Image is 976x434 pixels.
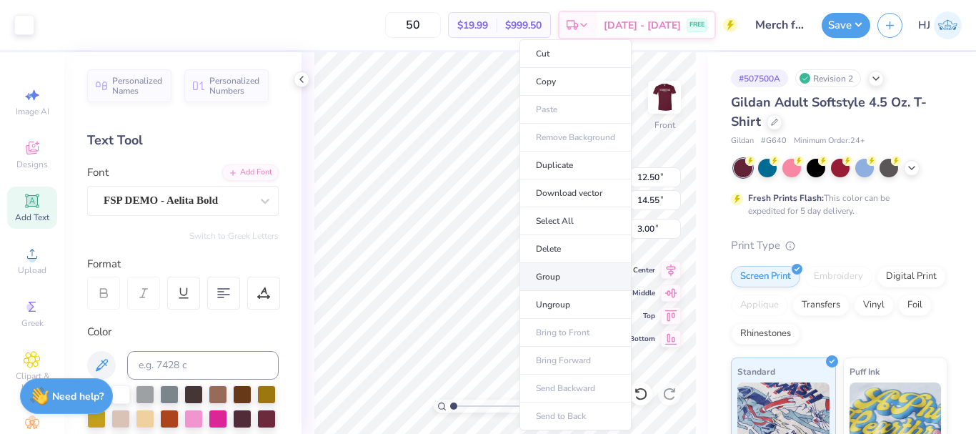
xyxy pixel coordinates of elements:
input: – – [385,12,441,38]
button: Save [822,13,870,38]
input: Untitled Design [745,11,815,39]
li: Cut [519,39,632,68]
div: # 507500A [731,69,788,87]
div: Screen Print [731,266,800,287]
span: Personalized Numbers [209,76,260,96]
strong: Need help? [52,390,104,403]
div: Print Type [731,237,947,254]
span: Center [629,265,655,275]
li: Ungroup [519,291,632,319]
div: Transfers [792,295,850,316]
span: Clipart & logos [7,370,57,393]
div: Applique [731,295,788,316]
span: Image AI [16,106,49,117]
span: Minimum Order: 24 + [794,135,865,147]
span: # G640 [761,135,787,147]
span: Gildan Adult Softstyle 4.5 Oz. T-Shirt [731,94,927,130]
div: Format [87,256,280,272]
strong: Fresh Prints Flash: [748,192,824,204]
a: HJ [918,11,962,39]
button: Switch to Greek Letters [189,230,279,242]
input: e.g. 7428 c [127,351,279,380]
div: Digital Print [877,266,946,287]
li: Copy [519,68,632,96]
span: Upload [18,265,46,276]
li: Download vector [519,179,632,207]
div: This color can be expedited for 5 day delivery. [748,192,924,217]
div: Revision 2 [795,69,861,87]
div: Foil [898,295,932,316]
span: [DATE] - [DATE] [604,18,681,33]
div: Color [87,324,279,340]
li: Group [519,263,632,291]
span: Greek [21,317,44,329]
span: Personalized Names [112,76,163,96]
span: Bottom [629,334,655,344]
img: Hughe Josh Cabanete [934,11,962,39]
div: Vinyl [854,295,894,316]
span: Middle [629,288,655,298]
span: Puff Ink [850,364,880,379]
span: Standard [737,364,775,379]
span: Gildan [731,135,754,147]
div: Embroidery [805,266,872,287]
span: Add Text [15,212,49,223]
label: Font [87,164,109,181]
div: Rhinestones [731,323,800,345]
div: Add Font [222,164,279,181]
span: Designs [16,159,48,170]
span: FREE [689,20,704,30]
div: Text Tool [87,131,279,150]
li: Select All [519,207,632,235]
div: Front [654,119,675,132]
img: Front [650,83,679,112]
span: HJ [918,17,930,34]
span: $999.50 [505,18,542,33]
span: $19.99 [457,18,488,33]
span: Top [629,311,655,321]
li: Duplicate [519,152,632,179]
li: Delete [519,235,632,263]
